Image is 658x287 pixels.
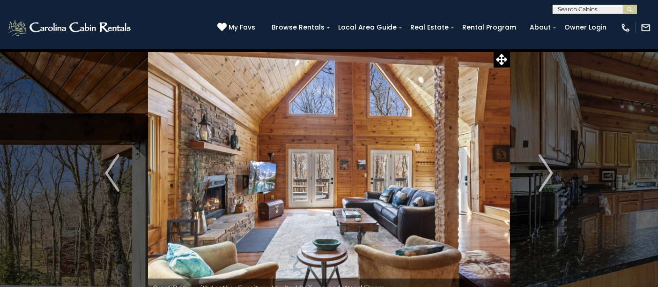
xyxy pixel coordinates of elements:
a: Browse Rentals [267,20,329,35]
span: My Favs [229,23,255,32]
a: Owner Login [560,20,611,35]
a: Real Estate [406,20,453,35]
a: Rental Program [458,20,521,35]
a: My Favs [217,23,258,33]
img: phone-regular-white.png [621,23,631,33]
img: arrow [539,154,553,192]
img: White-1-2.png [7,18,133,37]
img: mail-regular-white.png [641,23,651,33]
img: arrow [105,154,119,192]
a: About [525,20,555,35]
a: Local Area Guide [333,20,401,35]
